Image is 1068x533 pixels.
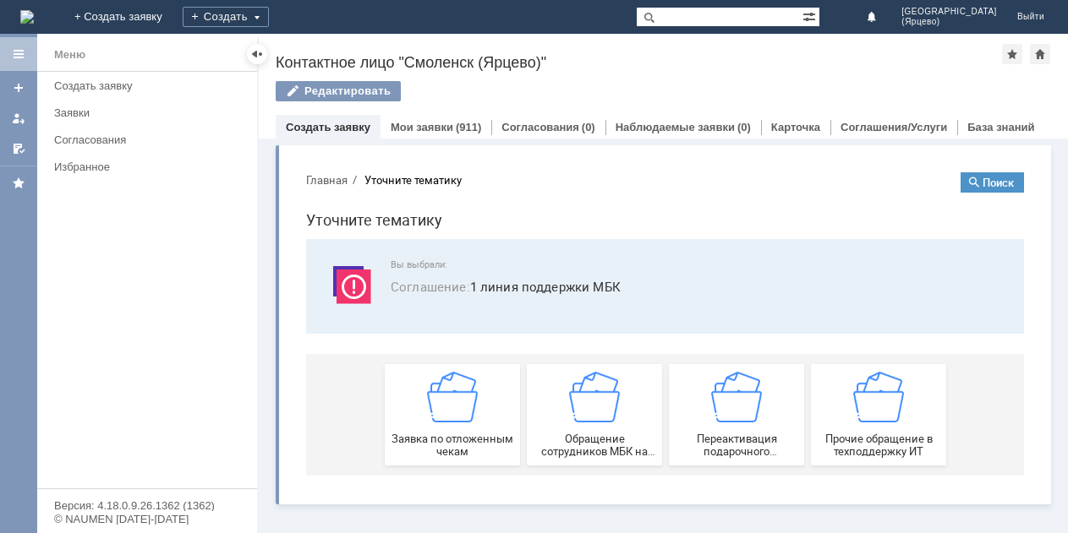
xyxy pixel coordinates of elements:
[5,74,32,101] a: Создать заявку
[20,10,34,24] a: Перейти на домашнюю страницу
[54,79,247,92] div: Создать заявку
[14,49,731,73] h1: Уточните тематику
[5,135,32,162] a: Мои согласования
[54,500,240,511] div: Версия: 4.18.0.9.26.1362 (1362)
[98,119,178,136] span: Соглашение :
[381,274,507,299] span: Переактивация подарочного сертификата
[5,105,32,132] a: Мои заявки
[276,54,1002,71] div: Контактное лицо "Смоленск (Ярцево)"
[92,205,227,307] button: Заявка по отложенным чекам
[47,100,254,126] a: Заявки
[841,121,947,133] a: Соглашения/Услуги
[54,106,247,119] div: Заявки
[668,14,731,34] button: Поиск
[14,14,55,29] button: Главная
[901,7,997,17] span: [GEOGRAPHIC_DATA]
[456,121,481,133] div: (911)
[134,213,185,264] img: getfafe0041f1c547558d014b707d1d9f05
[523,274,649,299] span: Прочие обращение в техподдержку ИТ
[802,8,819,24] span: Расширенный поиск
[616,121,735,133] a: Наблюдаемые заявки
[47,73,254,99] a: Создать заявку
[901,17,997,27] span: (Ярцево)
[72,15,169,28] div: Уточните тематику
[967,121,1034,133] a: База знаний
[582,121,595,133] div: (0)
[54,514,240,525] div: © NAUMEN [DATE]-[DATE]
[20,10,34,24] img: logo
[247,44,267,64] div: Скрыть меню
[47,127,254,153] a: Согласования
[518,205,654,307] a: Прочие обращение в техподдержку ИТ
[54,160,228,173] div: Избранное
[561,213,611,264] img: getfafe0041f1c547558d014b707d1d9f05
[391,121,453,133] a: Мои заявки
[98,101,711,111] span: Вы выбрали:
[234,205,370,307] button: Обращение сотрудников МБК на недоступность тех. поддержки
[54,133,247,146] div: Согласования
[1002,44,1022,64] div: Добавить в избранное
[54,45,85,65] div: Меню
[501,121,579,133] a: Согласования
[737,121,751,133] div: (0)
[376,205,512,307] a: Переактивация подарочного сертификата
[34,101,85,151] img: svg%3E
[97,274,222,299] span: Заявка по отложенным чекам
[183,7,269,27] div: Создать
[771,121,820,133] a: Карточка
[239,274,364,299] span: Обращение сотрудников МБК на недоступность тех. поддержки
[1030,44,1050,64] div: Сделать домашней страницей
[419,213,469,264] img: getfafe0041f1c547558d014b707d1d9f05
[286,121,370,133] a: Создать заявку
[98,118,711,138] span: 1 линия поддержки МБК
[277,213,327,264] img: getfafe0041f1c547558d014b707d1d9f05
